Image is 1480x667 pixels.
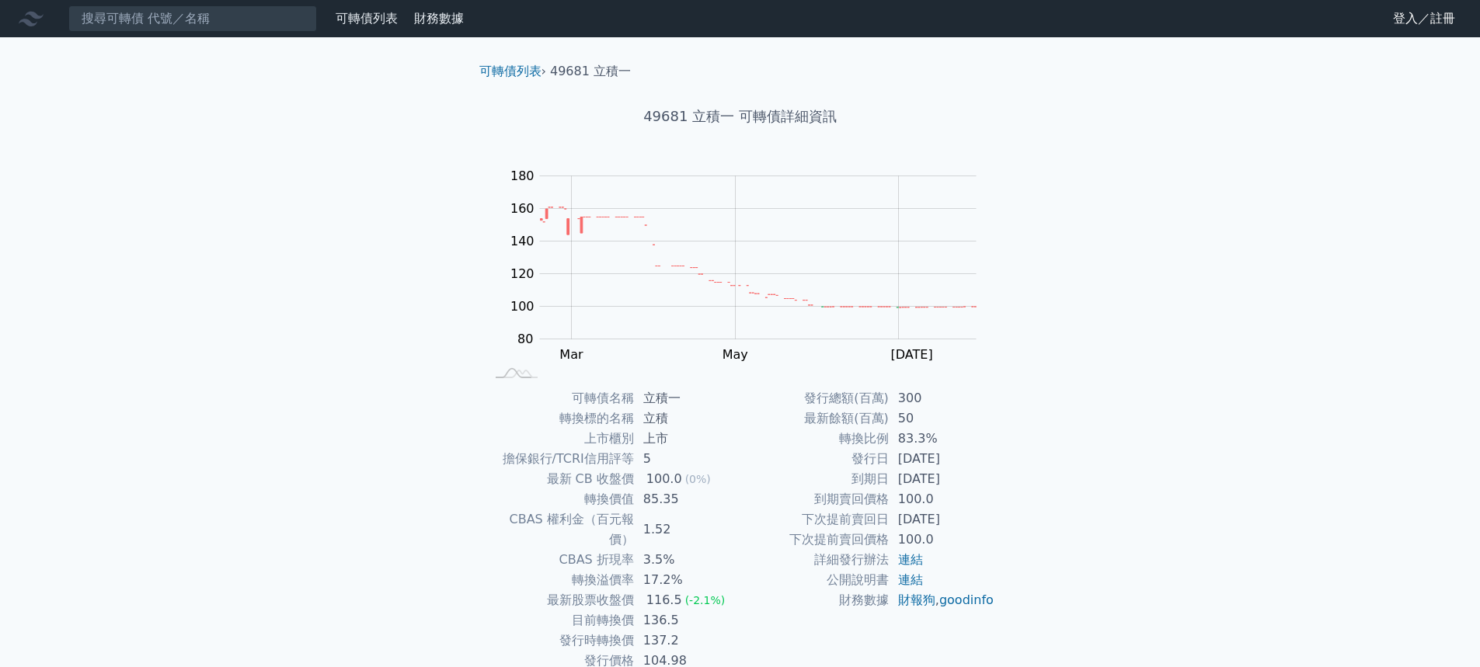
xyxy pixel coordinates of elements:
tspan: [DATE] [891,347,933,362]
tspan: 140 [510,234,535,248]
td: 上市櫃別 [486,429,634,449]
td: 轉換標的名稱 [486,408,634,429]
td: 轉換比例 [740,429,889,449]
td: 立積 [634,408,740,429]
a: 登入／註冊 [1381,6,1468,31]
td: 100.0 [889,530,995,550]
div: 100.0 [643,469,685,489]
a: 財務數據 [414,11,464,26]
td: 下次提前賣回日 [740,509,889,530]
td: 17.2% [634,570,740,590]
td: 財務數據 [740,590,889,610]
tspan: Mar [559,347,583,362]
td: 發行時轉換價 [486,631,634,651]
td: 發行日 [740,449,889,469]
td: 立積一 [634,388,740,408]
td: 可轉債名稱 [486,388,634,408]
td: 1.52 [634,509,740,550]
td: 85.35 [634,489,740,509]
td: 上市 [634,429,740,449]
td: 公開說明書 [740,570,889,590]
tspan: 180 [510,168,535,183]
td: 到期賣回價格 [740,489,889,509]
td: [DATE] [889,469,995,489]
td: 下次提前賣回價格 [740,530,889,550]
td: 3.5% [634,550,740,570]
a: goodinfo [939,592,994,607]
div: 116.5 [643,590,685,610]
td: 83.3% [889,429,995,449]
td: 最新股票收盤價 [486,590,634,610]
li: 49681 立積一 [550,62,631,81]
a: 可轉債列表 [336,11,398,26]
a: 財報狗 [898,592,935,607]
a: 連結 [898,572,923,587]
td: 100.0 [889,489,995,509]
tspan: May [723,347,748,362]
td: 擔保銀行/TCRI信用評等 [486,449,634,469]
td: [DATE] [889,509,995,530]
td: 137.2 [634,631,740,651]
g: Chart [503,168,1000,394]
td: 發行總額(百萬) [740,388,889,408]
tspan: 80 [517,332,533,346]
td: 50 [889,408,995,429]
span: (0%) [685,473,711,485]
td: 詳細發行辦法 [740,550,889,570]
td: 目前轉換價 [486,610,634,631]
td: 300 [889,388,995,408]
tspan: 120 [510,266,535,281]
td: 最新餘額(百萬) [740,408,889,429]
input: 搜尋可轉債 代號／名稱 [68,5,317,32]
td: 轉換溢價率 [486,570,634,590]
tspan: 160 [510,201,535,216]
td: 最新 CB 收盤價 [486,469,634,489]
td: [DATE] [889,449,995,469]
a: 可轉債列表 [479,64,542,78]
td: CBAS 權利金（百元報價） [486,509,634,550]
tspan: 100 [510,299,535,314]
td: 136.5 [634,610,740,631]
td: CBAS 折現率 [486,550,634,570]
h1: 49681 立積一 可轉債詳細資訊 [467,106,1014,127]
td: 到期日 [740,469,889,489]
span: (-2.1%) [685,594,726,606]
td: 轉換價值 [486,489,634,509]
a: 連結 [898,552,923,567]
td: , [889,590,995,610]
td: 5 [634,449,740,469]
li: › [479,62,546,81]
